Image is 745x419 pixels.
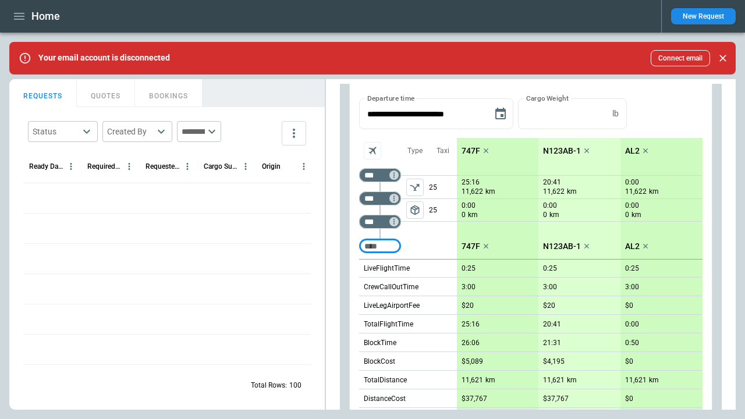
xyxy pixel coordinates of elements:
p: Taxi [437,146,449,156]
p: $5,089 [462,357,483,366]
p: 0:00 [625,178,639,187]
div: Requested Route [146,162,180,171]
div: dismiss [715,45,731,71]
p: 25:16 [462,320,480,329]
button: Origin column menu [296,159,311,174]
p: $4,195 [543,357,565,366]
p: 0:50 [625,339,639,347]
p: 3:00 [625,283,639,292]
p: BlockCost [364,357,395,367]
h1: Home [31,9,60,23]
p: 11,621 [462,376,483,385]
p: km [632,210,641,220]
p: Total Rows: [251,381,287,390]
p: km [649,375,659,385]
p: 11,622 [543,187,565,197]
p: N123AB-1 [543,242,581,251]
p: 20:41 [543,178,561,187]
button: Cargo Summary column menu [238,159,253,174]
p: 0 [625,210,629,220]
button: Required Date & Time (UTC+03:00) column menu [122,159,137,174]
button: left aligned [406,201,424,219]
p: 25 [429,199,457,221]
p: $37,767 [543,395,569,403]
p: LiveLegAirportFee [364,301,420,311]
button: Requested Route column menu [180,159,195,174]
button: Connect email [651,50,710,66]
p: 11,621 [625,376,647,385]
label: Departure time [367,93,415,103]
p: 25 [429,176,457,198]
button: Ready Date & Time (UTC+03:00) column menu [63,159,79,174]
button: more [282,121,306,145]
div: Status [33,126,79,137]
p: 11,622 [462,187,483,197]
p: 0 [543,210,547,220]
div: Too short [359,168,401,182]
div: Required Date & Time (UTC+03:00) [87,162,122,171]
button: Close [715,50,731,66]
p: 0:00 [625,320,639,329]
p: $20 [543,301,555,310]
div: Origin [262,162,281,171]
p: LiveFlightTime [364,264,410,274]
p: 3:00 [543,283,557,292]
p: 0:25 [462,264,476,273]
div: Created By [107,126,154,137]
p: TotalDistance [364,375,407,385]
p: 0:25 [543,264,557,273]
p: CrewCallOutTime [364,282,418,292]
p: 25:16 [462,178,480,187]
p: TotalFlightTime [364,319,413,329]
p: Your email account is disconnected [38,53,170,63]
button: Choose date, selected date is Sep 9, 2025 [489,102,512,126]
p: 0:00 [543,201,557,210]
p: km [485,187,495,197]
p: 747F [462,242,480,251]
button: left aligned [406,179,424,196]
p: km [549,210,559,220]
p: N123AB-1 [543,146,581,156]
p: $37,767 [462,395,487,403]
p: km [567,187,577,197]
p: 0:00 [462,201,476,210]
p: 100 [289,381,301,390]
p: 0 [462,210,466,220]
p: 0:25 [625,264,639,273]
p: lb [612,109,619,119]
p: $0 [625,395,633,403]
p: AL2 [625,242,640,251]
div: Cargo Summary [204,162,238,171]
p: km [485,375,495,385]
button: QUOTES [77,79,135,107]
span: Type of sector [406,179,424,196]
p: 747F [462,146,480,156]
button: New Request [671,8,736,24]
p: 11,621 [543,376,565,385]
span: package_2 [409,204,421,216]
span: Type of sector [406,201,424,219]
div: Too short [359,191,401,205]
div: Too short [359,215,401,229]
span: Aircraft selection [364,142,381,159]
p: km [649,187,659,197]
p: DistanceCost [364,394,406,404]
p: AL2 [625,146,640,156]
button: REQUESTS [9,79,77,107]
p: 20:41 [543,320,561,329]
p: km [468,210,478,220]
p: $0 [625,301,633,310]
p: km [567,375,577,385]
p: Type [407,146,423,156]
p: 21:31 [543,339,561,347]
button: BOOKINGS [135,79,203,107]
label: Cargo Weight [526,93,569,103]
p: 26:06 [462,339,480,347]
p: 3:00 [462,283,476,292]
p: 0:00 [625,201,639,210]
p: $0 [625,357,633,366]
p: $20 [462,301,474,310]
div: Ready Date & Time (UTC+03:00) [29,162,63,171]
div: Too short [359,239,401,253]
p: BlockTime [364,338,396,348]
